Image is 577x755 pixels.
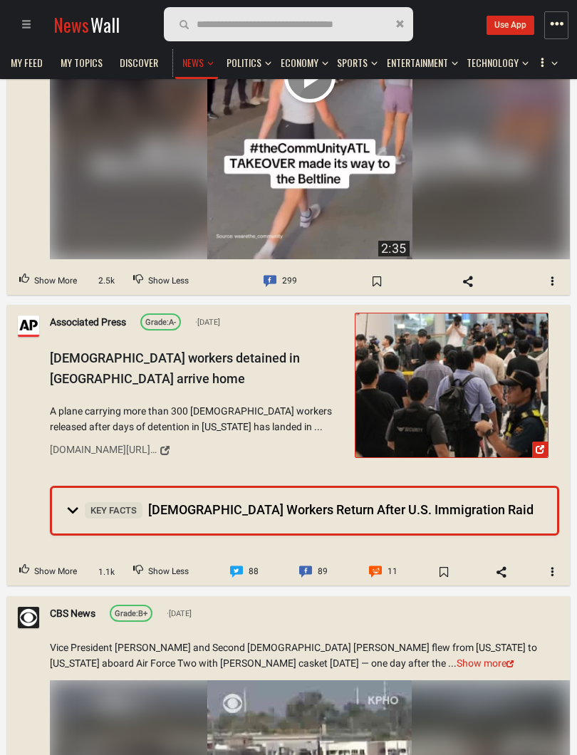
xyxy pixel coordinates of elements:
a: Comment [251,267,309,294]
span: 1.1k [94,566,119,579]
span: 88 [249,563,259,581]
span: Show More [34,563,77,581]
span: 299 [282,271,297,290]
span: Show Less [148,272,189,291]
button: Technology [459,43,529,77]
span: [DATE] [167,608,192,620]
div: Vice President [PERSON_NAME] and Second [DEMOGRAPHIC_DATA] [PERSON_NAME] flew from [US_STATE] to ... [50,640,559,672]
span: My Feed [11,56,43,69]
a: Comment [357,558,410,585]
a: Grade:B+ [110,605,152,622]
button: Entertainment [380,43,458,77]
span: Bookmark [356,269,397,292]
span: Show More [34,272,77,291]
button: Politics [219,43,271,77]
button: Upvote [7,558,89,585]
div: 2:35 [378,240,410,256]
span: Technology [467,56,519,69]
a: Technology [459,49,526,77]
span: 89 [318,563,328,581]
span: [DATE] [195,316,220,329]
span: My topics [61,56,103,69]
a: Entertainment [380,49,455,77]
span: [DEMOGRAPHIC_DATA] workers detained in [GEOGRAPHIC_DATA] arrive home [50,350,300,386]
span: Bookmark [423,561,464,583]
a: NewsWall [53,11,120,38]
span: Key Facts [85,502,142,519]
div: [DOMAIN_NAME][URL][US_STATE] [50,442,157,458]
img: Profile picture of Associated Press [18,316,39,337]
summary: Key Facts[DEMOGRAPHIC_DATA] Workers Return After U.S. Immigration Raid [52,488,557,533]
a: CBS News [50,605,95,621]
span: Entertainment [387,56,448,69]
span: 11 [388,563,397,581]
button: Upvote [7,268,89,295]
button: Sports [330,43,378,77]
a: Show more [457,657,514,669]
span: Economy [281,56,318,69]
span: Show Less [148,563,189,581]
button: Downvote [121,268,201,295]
img: Profile picture of CBS News [18,607,39,628]
span: Sports [337,56,368,69]
span: Discover [120,56,158,69]
span: 2.5k [94,274,119,288]
button: Economy [274,43,328,77]
span: News [53,11,89,38]
a: Grade:A- [140,313,181,330]
a: Economy [274,49,326,77]
span: News [182,56,204,69]
div: A- [145,317,176,330]
a: Politics [219,49,269,77]
span: Politics [227,56,261,69]
a: South Korean workers detained in US arrive home [355,313,549,458]
img: South Korean workers detained in US arrive home [355,313,548,457]
a: Comment [287,558,340,585]
a: Associated Press [50,314,126,330]
button: Downvote [121,558,201,585]
a: Use App [487,16,534,35]
a: Sports [330,49,375,77]
span: [DEMOGRAPHIC_DATA] Workers Return After U.S. Immigration Raid [85,502,534,517]
a: Comment [218,558,271,585]
span: A plane carrying more than 300 [DEMOGRAPHIC_DATA] workers released after days of detention in [US... [50,403,345,435]
div: B+ [115,608,147,620]
span: Share [447,269,489,292]
span: Grade: [115,609,138,618]
button: News [175,43,218,79]
span: Grade: [145,318,169,328]
a: News [175,49,211,77]
a: [DOMAIN_NAME][URL][US_STATE] [50,439,345,463]
span: Wall [90,11,120,38]
span: Share [481,561,522,583]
